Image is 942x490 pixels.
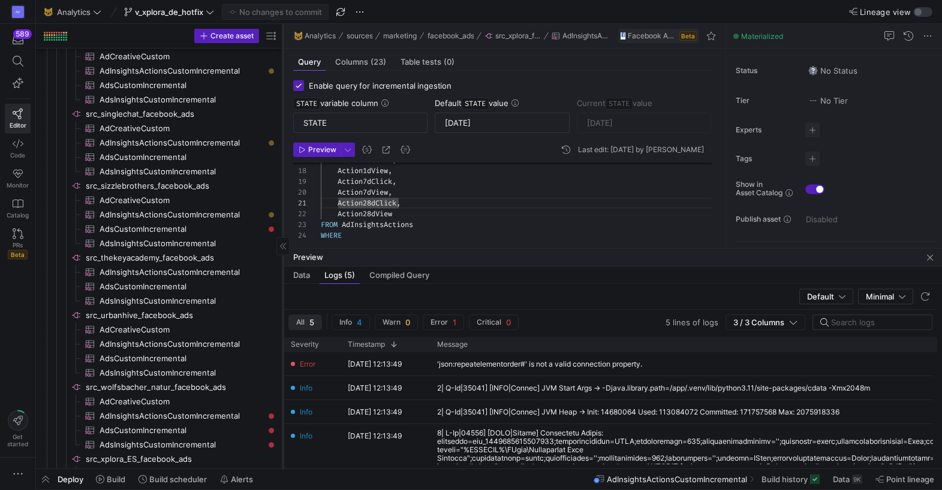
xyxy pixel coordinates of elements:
[346,32,372,40] span: sources
[300,358,315,370] span: Error
[293,98,320,110] span: STATE
[41,4,104,20] button: 🐱Analytics
[371,58,386,66] span: (23)
[91,469,131,489] button: Build
[348,358,402,370] y42-timestamp-cell-renderer: [DATE] 12:13:49
[808,96,848,105] span: No Tier
[578,146,704,154] div: Last edit: [DATE] by [PERSON_NAME]
[833,474,850,484] span: Data
[5,406,31,452] button: Getstarted
[293,198,306,208] div: 21
[388,166,392,176] span: ,
[756,469,825,489] button: Build history
[7,211,29,219] span: Catalog
[375,314,418,330] button: Warn0
[481,29,544,43] button: src_xplora_facebook_ads
[453,317,456,327] span: 1
[324,271,355,279] span: Logs (5)
[293,98,378,108] span: variable column
[300,382,312,394] span: Info
[5,29,31,50] button: 589
[805,63,860,78] button: No statusNo Status
[342,220,413,229] span: AdInsightsActions
[5,164,31,193] a: Monitor
[7,433,28,447] span: Get started
[808,96,818,105] img: No tier
[437,360,642,368] div: 'json:repeatelementorder#' is not a valid connection property.
[383,318,401,326] span: Warn
[298,58,321,66] span: Query
[293,143,341,157] button: Preview
[296,318,305,326] span: All
[562,32,608,40] span: AdInsightsActionsCustomIncremental
[807,292,834,301] span: Default
[300,429,312,442] span: Info
[10,122,26,129] span: Editor
[477,318,501,326] span: Critical
[12,6,24,18] div: AV
[369,271,429,279] span: Compiled Query
[348,406,402,418] y42-timestamp-cell-renderer: [DATE] 12:13:49
[13,241,23,249] span: PRs
[321,220,338,229] span: FROM
[726,314,805,330] button: 3 / 3 Columns
[427,32,474,40] span: facebook_ads
[58,474,83,484] span: Deploy
[462,98,489,110] span: STATE
[808,66,818,75] img: No status
[339,318,352,326] span: Info
[338,187,388,197] span: Action7dView
[293,208,306,219] div: 22
[405,317,410,327] span: 0
[388,187,392,197] span: ,
[338,198,396,208] span: Action28dClick
[332,314,370,330] button: Info4
[5,134,31,164] a: Code
[469,314,519,330] button: Critical0
[762,474,808,484] span: Build history
[149,474,207,484] span: Build scheduler
[44,8,52,16] span: 🐱
[348,429,402,442] y42-timestamp-cell-renderer: [DATE] 12:13:49
[506,317,511,327] span: 0
[424,29,477,43] button: facebook_ads
[343,29,375,43] button: sources
[437,340,468,349] span: Message
[860,7,911,17] span: Lineage view
[293,271,310,279] span: Data
[396,198,401,208] span: ,
[8,250,28,259] span: Beta
[852,474,862,484] div: 9K
[57,7,91,17] span: Analytics
[435,98,508,108] span: Default value
[133,469,212,489] button: Build scheduler
[135,7,203,17] span: v_xplora_de_hotfix
[309,81,452,90] span: Enable query for incremental ingestion
[293,230,306,241] div: 24
[13,29,32,39] div: 589
[308,146,336,154] span: Preview
[300,406,312,418] span: Info
[293,219,306,230] div: 23
[437,384,870,392] div: 2| Q-Id|35041] [INFO|Connec] JVM Start Args -> -Djava.library.path=/app/.venv/lib/python3.11/site...
[607,474,747,484] span: AdInsightsActionsCustomIncremental
[231,474,253,484] span: Alerts
[293,176,306,187] div: 19
[293,187,306,198] div: 20
[423,314,464,330] button: Error1
[338,166,388,176] span: Action1dView
[870,469,940,489] button: Point lineage
[392,177,396,186] span: ,
[10,152,25,159] span: Code
[495,32,541,40] span: src_xplora_facebook_ads
[107,474,125,484] span: Build
[808,66,857,75] span: No Status
[549,29,611,43] button: AdInsightsActionsCustomIncremental
[401,58,455,66] span: Table tests
[309,317,314,327] span: 5
[321,231,342,240] span: WHERE
[338,209,392,219] span: Action28dView
[383,32,417,40] span: marketing
[215,469,258,489] button: Alerts
[805,93,851,108] button: No tierNo Tier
